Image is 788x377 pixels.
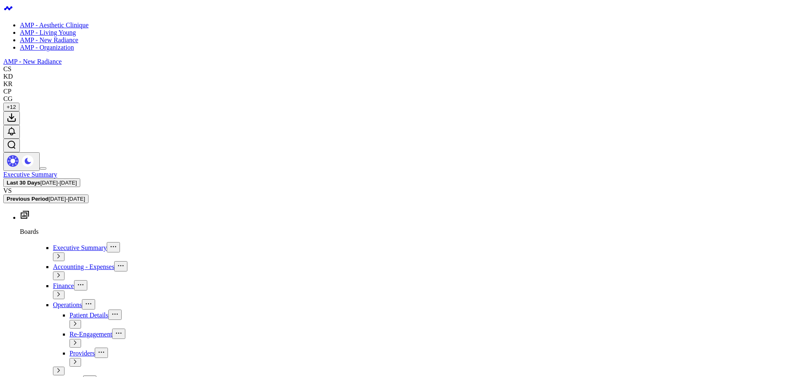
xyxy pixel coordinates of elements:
a: AMP - New Radiance [20,36,78,43]
button: +12 [3,103,19,111]
a: Executive Summary [3,171,57,178]
b: Previous Period [7,196,48,202]
a: AMP - Living Young [20,29,76,36]
a: Finance [53,282,74,289]
a: Re-Engagement [69,331,112,338]
div: KD [3,73,13,80]
a: Patient Details [69,312,108,319]
span: [DATE] - [DATE] [48,196,85,202]
button: Previous Period[DATE]-[DATE] [3,195,89,203]
a: AMP - Aesthetic Clinique [20,22,89,29]
span: [DATE] - [DATE] [41,180,77,186]
a: Operations [53,301,82,308]
b: Last 30 Days [7,180,41,186]
a: Providers [69,350,95,357]
div: CS [3,65,12,73]
a: Executive Summary [53,244,107,251]
div: CP [3,88,12,95]
a: AMP - Organization [20,44,74,51]
div: CG [3,95,12,103]
button: Open search [3,139,20,152]
div: KR [3,80,12,88]
a: Accounting - Expenses [53,263,114,270]
div: VS [3,187,785,195]
button: Last 30 Days[DATE]-[DATE] [3,178,80,187]
a: AMP - New Radiance [3,58,62,65]
span: + 12 [7,104,16,110]
p: Boards [20,228,785,235]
